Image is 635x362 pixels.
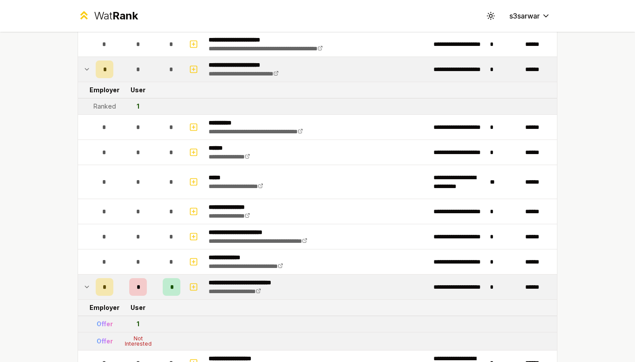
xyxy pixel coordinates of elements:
td: Employer [92,82,117,98]
span: Rank [112,9,138,22]
div: Offer [97,320,113,328]
div: 1 [137,320,139,328]
button: s3sarwar [502,8,557,24]
td: User [117,300,159,316]
div: Wat [94,9,138,23]
td: User [117,82,159,98]
a: WatRank [78,9,138,23]
span: s3sarwar [509,11,540,21]
td: Employer [92,300,117,316]
div: Offer [97,337,113,346]
div: Not Interested [120,336,156,347]
div: 1 [137,102,139,111]
div: Ranked [93,102,116,111]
